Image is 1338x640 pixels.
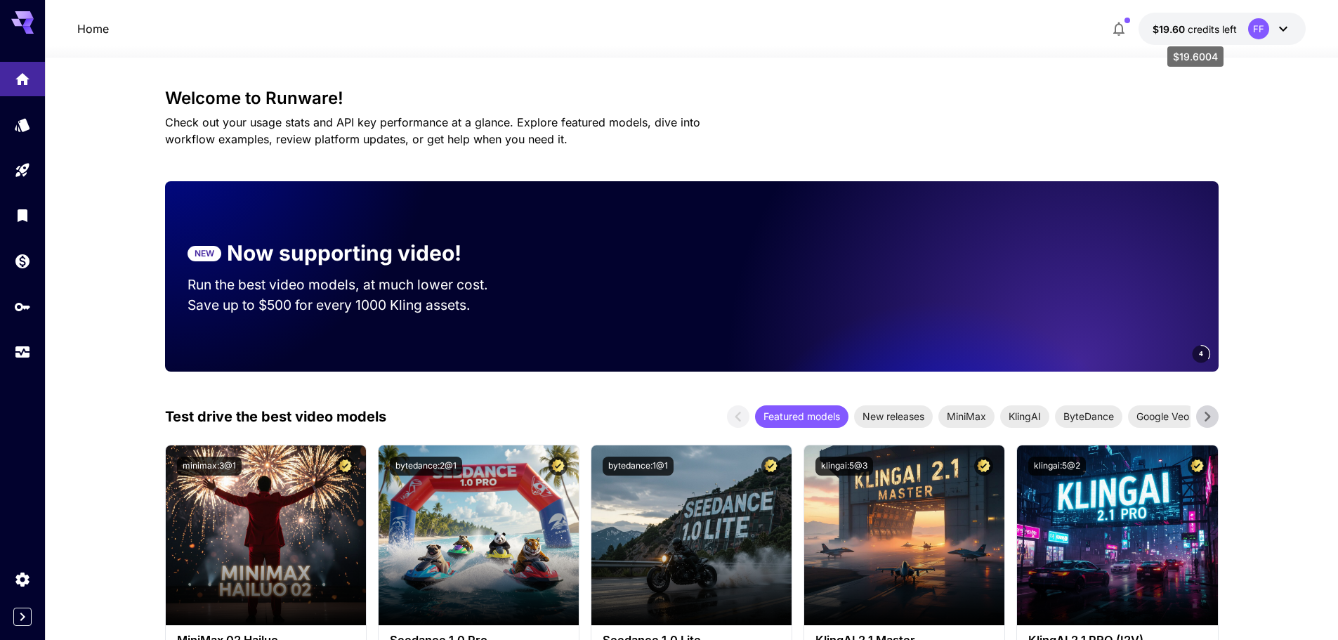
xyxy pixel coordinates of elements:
span: New releases [854,409,933,424]
div: Wallet [14,252,31,270]
button: Certified Model – Vetted for best performance and includes a commercial license. [336,457,355,476]
h3: Welcome to Runware! [165,89,1219,108]
p: Test drive the best video models [165,406,386,427]
span: $19.60 [1153,23,1188,35]
span: ByteDance [1055,409,1122,424]
div: Models [14,112,31,129]
button: Certified Model – Vetted for best performance and includes a commercial license. [549,457,568,476]
img: alt [1017,445,1217,625]
img: alt [591,445,792,625]
img: alt [379,445,579,625]
span: credits left [1188,23,1237,35]
button: bytedance:1@1 [603,457,674,476]
div: $19.6004 [1167,46,1224,67]
div: KlingAI [1000,405,1049,428]
span: MiniMax [938,409,995,424]
span: Check out your usage stats and API key performance at a glance. Explore featured models, dive int... [165,115,700,146]
div: ByteDance [1055,405,1122,428]
button: klingai:5@2 [1028,457,1086,476]
button: Expand sidebar [13,608,32,626]
button: $19.6004FF [1139,13,1306,45]
span: Featured models [755,409,848,424]
p: NEW [195,247,214,260]
div: Home [14,67,31,84]
nav: breadcrumb [77,20,109,37]
span: Google Veo [1128,409,1198,424]
div: New releases [854,405,933,428]
span: KlingAI [1000,409,1049,424]
div: API Keys [14,298,31,315]
div: $19.6004 [1153,22,1237,37]
button: bytedance:2@1 [390,457,462,476]
button: minimax:3@1 [177,457,242,476]
div: Google Veo [1128,405,1198,428]
img: alt [166,445,366,625]
div: MiniMax [938,405,995,428]
div: FF [1248,18,1269,39]
button: Certified Model – Vetted for best performance and includes a commercial license. [761,457,780,476]
div: Settings [14,570,31,588]
button: Certified Model – Vetted for best performance and includes a commercial license. [974,457,993,476]
span: 4 [1199,348,1203,359]
p: Run the best video models, at much lower cost. [188,275,515,295]
p: Now supporting video! [227,237,461,269]
div: Playground [14,162,31,179]
div: Featured models [755,405,848,428]
p: Save up to $500 for every 1000 Kling assets. [188,295,515,315]
div: Usage [14,344,31,361]
button: Certified Model – Vetted for best performance and includes a commercial license. [1188,457,1207,476]
button: klingai:5@3 [815,457,873,476]
div: Library [14,207,31,224]
a: Home [77,20,109,37]
img: alt [804,445,1004,625]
